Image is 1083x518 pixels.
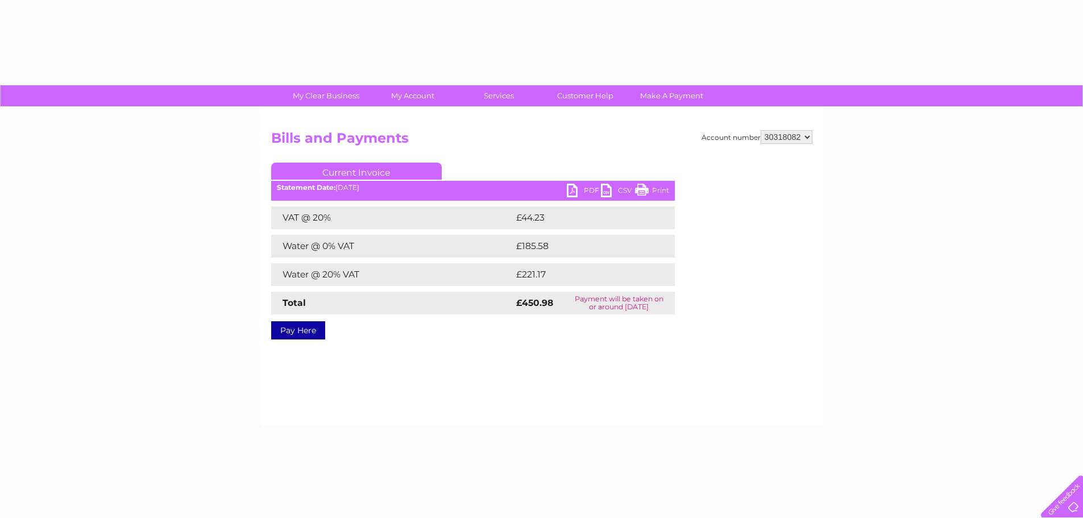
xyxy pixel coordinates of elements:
div: [DATE] [271,184,675,192]
td: Payment will be taken on or around [DATE] [563,292,675,314]
td: £44.23 [513,206,652,229]
a: Current Invoice [271,163,442,180]
b: Statement Date: [277,183,335,192]
td: Water @ 0% VAT [271,235,513,258]
td: £221.17 [513,263,653,286]
td: £185.58 [513,235,654,258]
a: Services [452,85,546,106]
strong: Total [283,297,306,308]
td: VAT @ 20% [271,206,513,229]
a: Make A Payment [625,85,719,106]
a: My Clear Business [279,85,373,106]
h2: Bills and Payments [271,130,812,152]
a: Print [635,184,669,200]
a: My Account [366,85,459,106]
a: Pay Here [271,321,325,339]
div: Account number [702,130,812,144]
a: CSV [601,184,635,200]
a: PDF [567,184,601,200]
strong: £450.98 [516,297,553,308]
a: Customer Help [538,85,632,106]
td: Water @ 20% VAT [271,263,513,286]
